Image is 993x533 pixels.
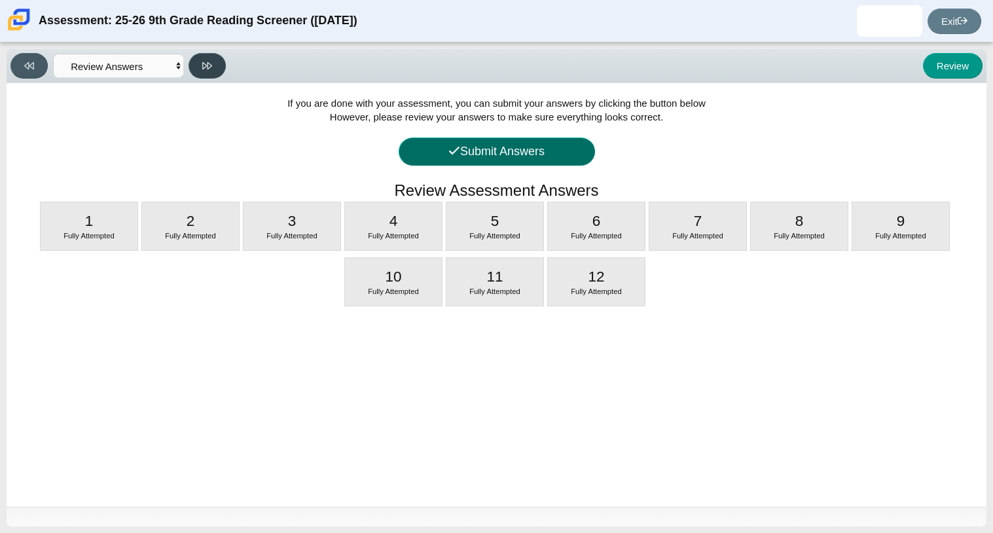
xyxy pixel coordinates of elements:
[923,53,983,79] button: Review
[588,268,604,285] span: 12
[694,213,702,229] span: 7
[287,98,706,122] span: If you are done with your assessment, you can submit your answers by clicking the button below Ho...
[394,179,598,202] h1: Review Assessment Answers
[897,213,905,229] span: 9
[672,232,723,240] span: Fully Attempted
[469,232,520,240] span: Fully Attempted
[774,232,825,240] span: Fully Attempted
[928,9,981,34] a: Exit
[571,287,622,295] span: Fully Attempted
[795,213,804,229] span: 8
[469,287,520,295] span: Fully Attempted
[486,268,503,285] span: 11
[879,10,900,31] img: rodrigo.esquivelle.Qouslq
[368,287,419,295] span: Fully Attempted
[5,6,33,33] img: Carmen School of Science & Technology
[85,213,94,229] span: 1
[399,138,595,166] button: Submit Answers
[389,213,398,229] span: 4
[187,213,195,229] span: 2
[39,5,357,37] div: Assessment: 25-26 9th Grade Reading Screener ([DATE])
[592,213,601,229] span: 6
[5,24,33,35] a: Carmen School of Science & Technology
[63,232,115,240] span: Fully Attempted
[368,232,419,240] span: Fully Attempted
[491,213,499,229] span: 5
[571,232,622,240] span: Fully Attempted
[875,232,926,240] span: Fully Attempted
[288,213,297,229] span: 3
[165,232,216,240] span: Fully Attempted
[266,232,317,240] span: Fully Attempted
[385,268,401,285] span: 10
